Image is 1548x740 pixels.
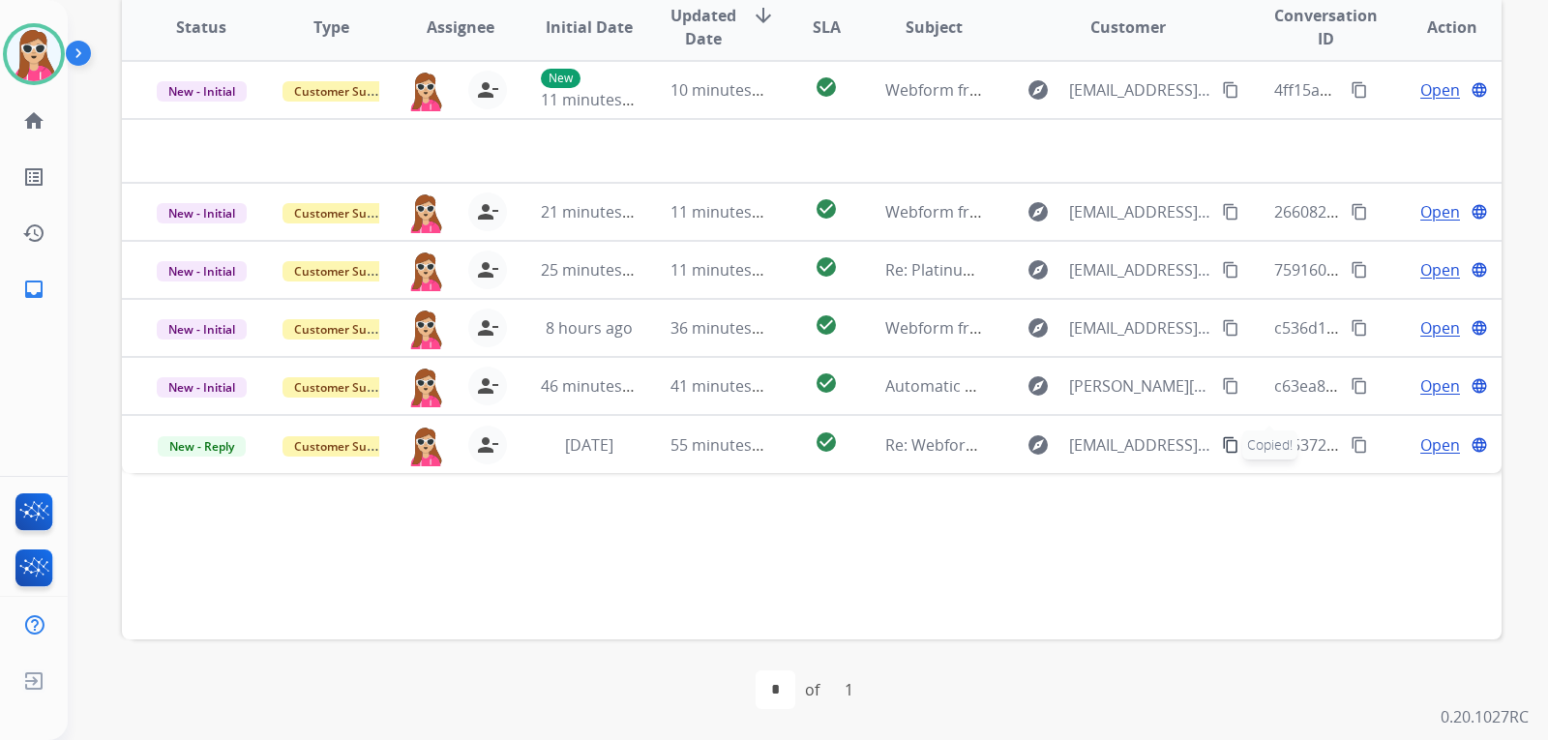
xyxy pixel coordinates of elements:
span: 21 minutes ago [541,201,653,222]
span: Open [1420,258,1460,281]
div: 1 [829,670,869,709]
span: 11 minutes ago [541,89,653,110]
mat-icon: person_remove [476,433,499,457]
mat-icon: content_copy [1351,81,1368,99]
img: agent-avatar [406,251,445,291]
mat-icon: person_remove [476,316,499,340]
mat-icon: content_copy [1222,377,1239,395]
mat-icon: person_remove [476,78,499,102]
span: 11 minutes ago [670,201,783,222]
mat-icon: inbox [22,278,45,301]
mat-icon: content_copy [1222,319,1239,337]
mat-icon: explore [1027,374,1050,398]
span: New - Initial [157,81,247,102]
mat-icon: content_copy [1351,436,1368,454]
mat-icon: check_circle [815,430,838,454]
mat-icon: content_copy [1222,81,1239,99]
span: Customer [1090,15,1166,39]
mat-icon: history [22,222,45,245]
span: [DATE] [565,434,613,456]
span: Assignee [427,15,494,39]
mat-icon: language [1471,81,1488,99]
span: Webform from [EMAIL_ADDRESS][DOMAIN_NAME] on [DATE] [885,201,1324,222]
span: Customer Support [283,203,408,223]
mat-icon: content_copy [1351,377,1368,395]
span: Open [1420,316,1460,340]
span: Open [1420,433,1460,457]
span: 8 hours ago [546,317,633,339]
mat-icon: check_circle [815,197,838,221]
mat-icon: language [1471,261,1488,279]
span: Customer Support [283,81,408,102]
span: Type [313,15,349,39]
span: Updated Date [670,4,736,50]
span: 41 minutes ago [670,375,783,397]
img: agent-avatar [406,192,445,233]
span: 36 minutes ago [670,317,783,339]
mat-icon: explore [1027,316,1050,340]
span: New - Initial [157,319,247,340]
span: Open [1420,374,1460,398]
mat-icon: content_copy [1351,319,1368,337]
span: SLA [813,15,841,39]
span: Automatic reply: Extend Shipping Protection Confirmation [885,375,1309,397]
span: [EMAIL_ADDRESS][DOMAIN_NAME] [1069,316,1210,340]
span: 55 minutes ago [670,434,783,456]
mat-icon: content_copy [1222,203,1239,221]
span: 10 minutes ago [670,79,783,101]
mat-icon: explore [1027,258,1050,281]
span: [EMAIL_ADDRESS][DOMAIN_NAME] [1069,200,1210,223]
span: [EMAIL_ADDRESS][DOMAIN_NAME] [1069,258,1210,281]
img: agent-avatar [406,367,445,407]
img: avatar [7,27,61,81]
mat-icon: check_circle [815,313,838,337]
mat-icon: explore [1027,200,1050,223]
img: agent-avatar [406,426,445,466]
span: Customer Support [283,436,408,457]
span: Open [1420,78,1460,102]
span: Initial Date [546,15,633,39]
span: Copied! [1242,430,1297,459]
mat-icon: content_copy [1222,261,1239,279]
mat-icon: explore [1027,433,1050,457]
div: of [805,678,819,701]
span: [EMAIL_ADDRESS][DOMAIN_NAME] [1069,433,1210,457]
span: [EMAIL_ADDRESS][DOMAIN_NAME] [1069,78,1210,102]
span: Customer Support [283,261,408,281]
mat-icon: explore [1027,78,1050,102]
mat-icon: language [1471,377,1488,395]
mat-icon: person_remove [476,200,499,223]
mat-icon: language [1471,203,1488,221]
mat-icon: content_copy [1351,261,1368,279]
span: Open [1420,200,1460,223]
span: Conversation ID [1274,4,1378,50]
span: Customer Support [283,377,408,398]
mat-icon: check_circle [815,371,838,395]
p: New [541,69,580,88]
mat-icon: content_copy [1222,436,1239,454]
span: 11 minutes ago [670,259,783,281]
button: Copied! [1219,433,1242,457]
span: [PERSON_NAME][EMAIL_ADDRESS][PERSON_NAME][DOMAIN_NAME] [1069,374,1210,398]
mat-icon: content_copy [1351,203,1368,221]
mat-icon: check_circle [815,75,838,99]
span: Re: Webform from [EMAIL_ADDRESS][DOMAIN_NAME] on [DATE] [885,434,1350,456]
span: Webform from [EMAIL_ADDRESS][DOMAIN_NAME] on [DATE] [885,317,1324,339]
span: Subject [906,15,963,39]
mat-icon: home [22,109,45,133]
mat-icon: language [1471,436,1488,454]
mat-icon: arrow_downward [752,4,775,27]
mat-icon: person_remove [476,374,499,398]
mat-icon: language [1471,319,1488,337]
span: New - Initial [157,261,247,281]
mat-icon: check_circle [815,255,838,279]
span: New - Reply [158,436,246,457]
p: 0.20.1027RC [1441,705,1529,728]
img: agent-avatar [406,309,445,349]
mat-icon: person_remove [476,258,499,281]
span: Webform from [EMAIL_ADDRESS][DOMAIN_NAME] on [DATE] [885,79,1324,101]
span: New - Initial [157,203,247,223]
span: Re: Platinum Ford Parts: Order #7387 Items Shipped [885,259,1265,281]
span: New - Initial [157,377,247,398]
span: Customer Support [283,319,408,340]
